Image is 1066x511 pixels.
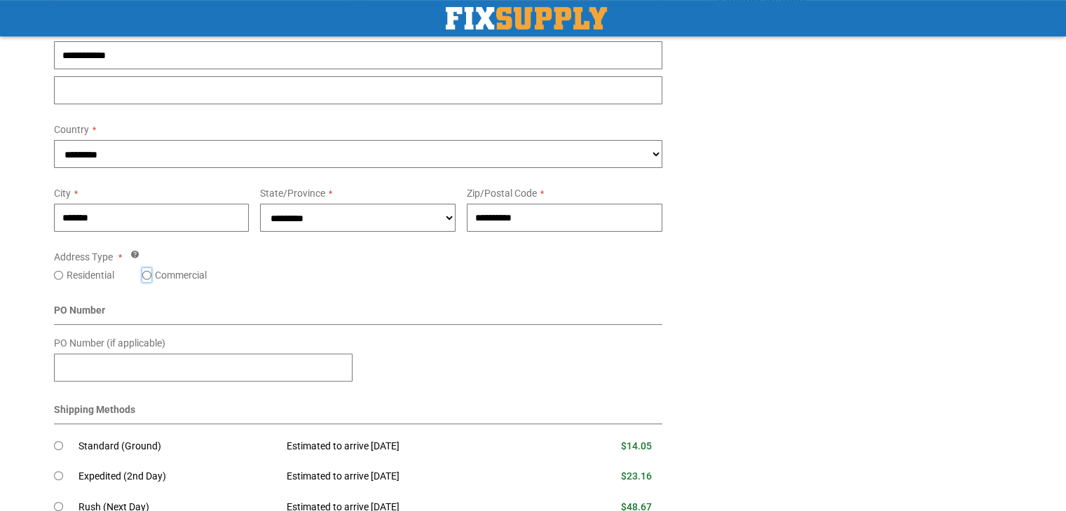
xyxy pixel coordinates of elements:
[276,431,547,462] td: Estimated to arrive [DATE]
[260,188,325,199] span: State/Province
[621,440,652,451] span: $14.05
[54,188,71,199] span: City
[54,124,89,135] span: Country
[446,7,607,29] img: Fix Industrial Supply
[446,7,607,29] a: store logo
[276,461,547,492] td: Estimated to arrive [DATE]
[467,188,537,199] span: Zip/Postal Code
[78,461,277,492] td: Expedited (2nd Day)
[67,268,114,282] label: Residential
[54,337,165,349] span: PO Number (if applicable)
[78,431,277,462] td: Standard (Ground)
[54,251,113,262] span: Address Type
[54,402,663,424] div: Shipping Methods
[54,303,663,325] div: PO Number
[621,470,652,482] span: $23.16
[155,268,207,282] label: Commercial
